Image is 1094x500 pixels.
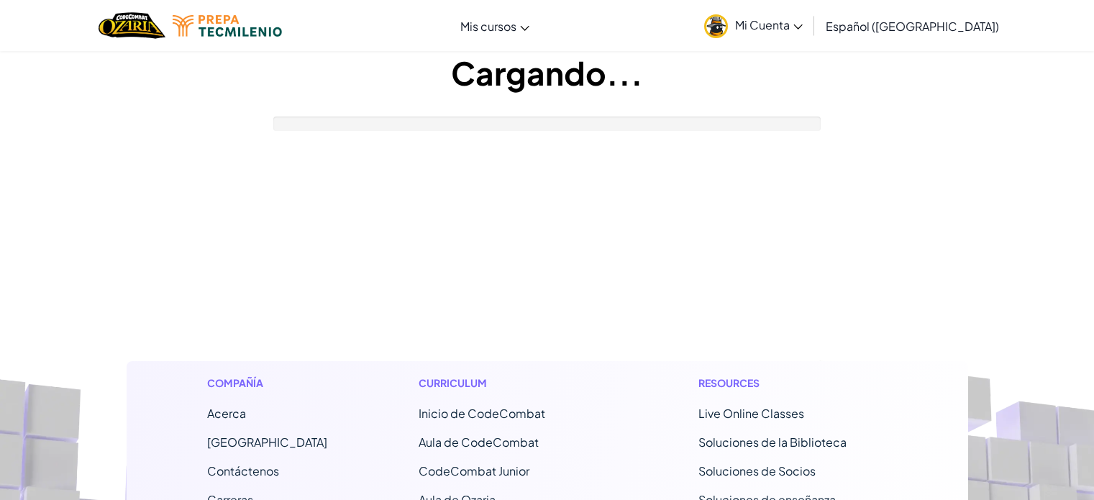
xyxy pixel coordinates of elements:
h1: Compañía [207,376,327,391]
img: Tecmilenio logo [173,15,282,37]
span: Mis cursos [460,19,516,34]
img: Home [99,11,165,40]
a: Español ([GEOGRAPHIC_DATA]) [819,6,1006,45]
a: Mi Cuenta [697,3,810,48]
img: avatar [704,14,728,38]
span: Contáctenos [207,463,279,478]
h1: Curriculum [419,376,608,391]
span: Inicio de CodeCombat [419,406,545,421]
a: Soluciones de la Biblioteca [698,435,847,450]
a: CodeCombat Junior [419,463,529,478]
a: Aula de CodeCombat [419,435,539,450]
a: Ozaria by CodeCombat logo [99,11,165,40]
h1: Resources [698,376,888,391]
a: Soluciones de Socios [698,463,816,478]
a: [GEOGRAPHIC_DATA] [207,435,327,450]
a: Mis cursos [453,6,537,45]
a: Acerca [207,406,246,421]
span: Español ([GEOGRAPHIC_DATA]) [826,19,999,34]
a: Live Online Classes [698,406,804,421]
span: Mi Cuenta [735,17,803,32]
